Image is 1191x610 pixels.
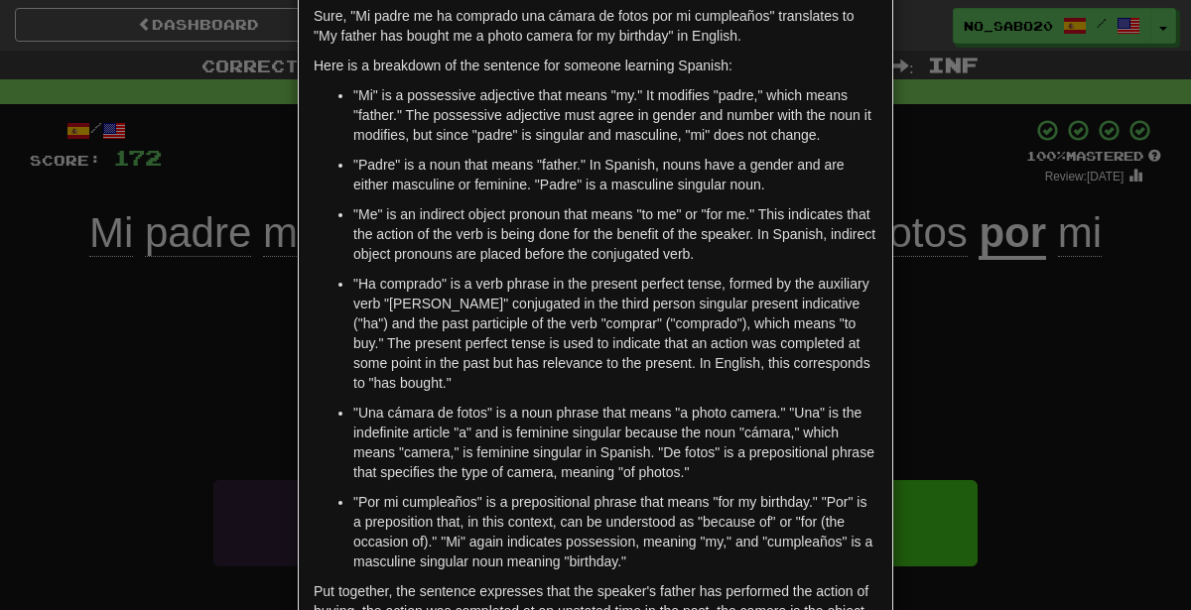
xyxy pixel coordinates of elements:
[353,155,877,194] p: "Padre" is a noun that means "father." In Spanish, nouns have a gender and are either masculine o...
[353,492,877,571] p: "Por mi cumpleaños" is a prepositional phrase that means "for my birthday." "Por" is a prepositio...
[314,6,877,46] p: Sure, "Mi padre me ha comprado una cámara de fotos por mi cumpleaños" translates to "My father ha...
[353,274,877,393] p: "Ha comprado" is a verb phrase in the present perfect tense, formed by the auxiliary verb "[PERSO...
[353,85,877,145] p: "Mi" is a possessive adjective that means "my." It modifies "padre," which means "father." The po...
[314,56,877,75] p: Here is a breakdown of the sentence for someone learning Spanish:
[353,204,877,264] p: "Me" is an indirect object pronoun that means "to me" or "for me." This indicates that the action...
[353,403,877,482] p: "Una cámara de fotos" is a noun phrase that means "a photo camera." "Una" is the indefinite artic...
